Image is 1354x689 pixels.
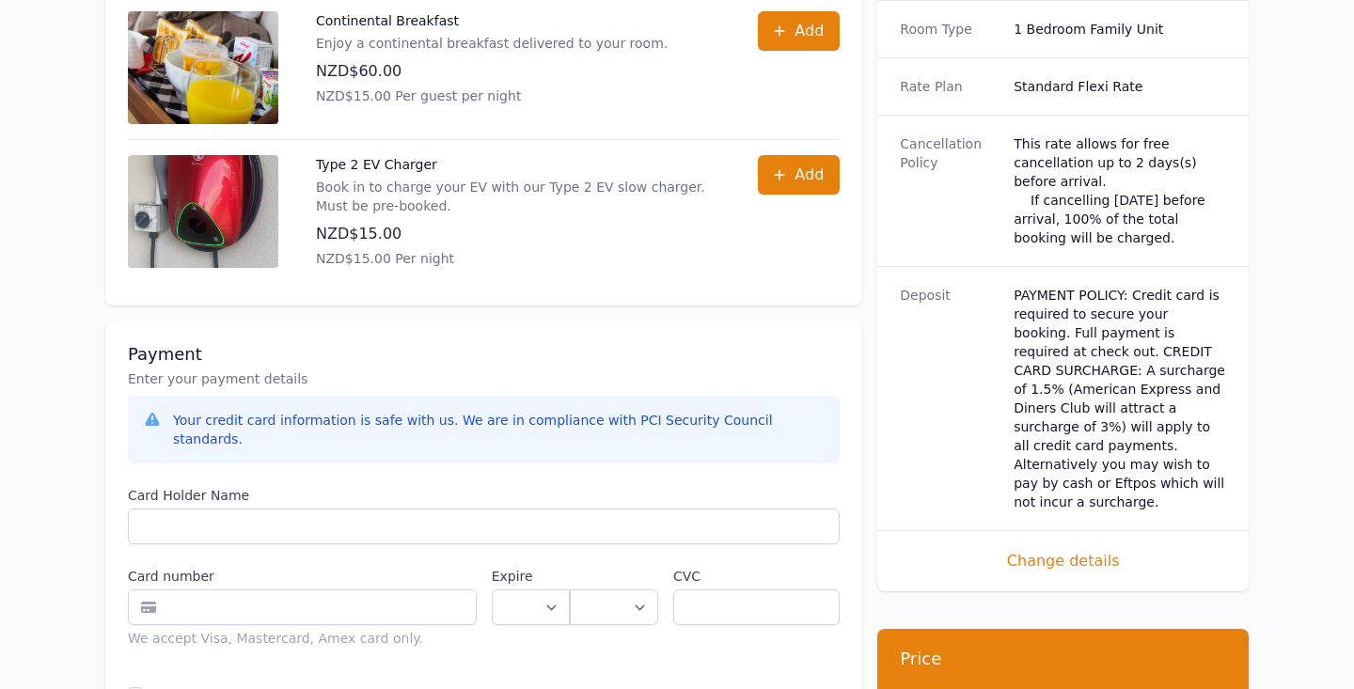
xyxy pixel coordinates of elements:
dt: Cancellation Policy [900,134,999,247]
p: Enter your payment details [128,369,840,388]
p: NZD$15.00 [316,223,720,245]
img: Type 2 EV Charger [128,155,278,268]
dt: Rate Plan [900,77,999,96]
dt: Deposit [900,286,999,511]
div: This rate allows for free cancellation up to 2 days(s) before arrival. If cancelling [DATE] befor... [1014,134,1226,247]
dd: 1 Bedroom Family Unit [1014,20,1226,39]
p: NZD$15.00 Per guest per night [316,86,668,105]
div: Your credit card information is safe with us. We are in compliance with PCI Security Council stan... [173,411,825,448]
h3: Payment [128,343,840,366]
p: NZD$15.00 Per night [316,249,720,268]
div: We accept Visa, Mastercard, Amex card only. [128,629,477,648]
label: Card Holder Name [128,486,840,505]
label: . [570,567,658,586]
h3: Price [900,648,1226,670]
p: Continental Breakfast [316,11,668,30]
p: Enjoy a continental breakfast delivered to your room. [316,34,668,53]
img: Continental Breakfast [128,11,278,124]
label: Expire [492,567,570,586]
p: Type 2 EV Charger [316,155,720,174]
dd: PAYMENT POLICY: Credit card is required to secure your booking. Full payment is required at check... [1014,286,1226,511]
dd: Standard Flexi Rate [1014,77,1226,96]
span: Add [795,20,824,42]
label: Card number [128,567,477,586]
button: Add [758,155,840,195]
span: Change details [900,550,1226,572]
label: CVC [673,567,840,586]
button: Add [758,11,840,51]
dt: Room Type [900,20,999,39]
span: Add [795,164,824,186]
p: NZD$60.00 [316,60,668,83]
p: Book in to charge your EV with our Type 2 EV slow charger. Must be pre-booked. [316,178,720,215]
